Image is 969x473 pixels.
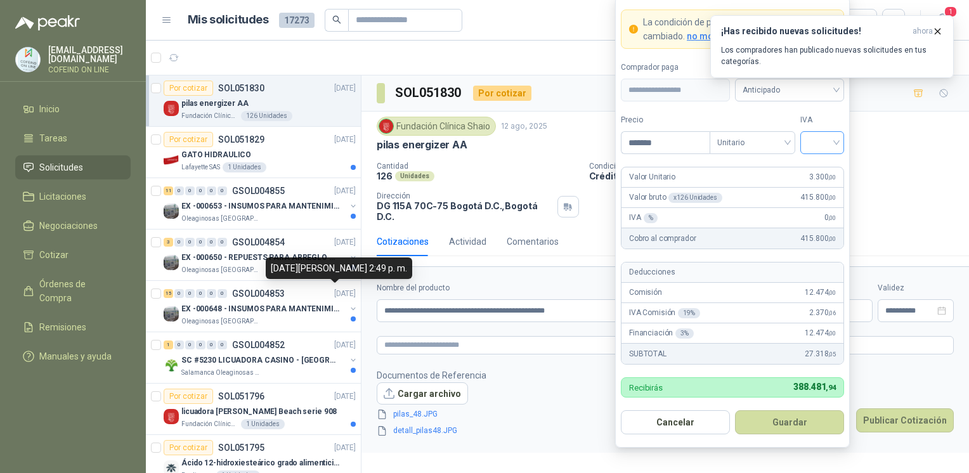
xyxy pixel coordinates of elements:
[710,15,954,78] button: ¡Has recibido nuevas solicitudes!ahora Los compradores han publicado nuevas solicitudes en tus ca...
[181,98,249,110] p: pilas energizer AA
[164,186,173,195] div: 11
[164,440,213,455] div: Por cotizar
[164,183,358,224] a: 11 0 0 0 0 0 GSOL004855[DATE] Company LogoEX -000653 - INSUMOS PARA MANTENIMIENTO A CADENASOleagi...
[717,133,788,152] span: Unitario
[164,286,358,327] a: 15 0 0 0 0 0 GSOL004853[DATE] Company LogoEX -000648 - INSUMOS PARA MANTENIMIENITO MECANICOOleagi...
[15,243,131,267] a: Cotizar
[164,289,173,298] div: 15
[589,162,965,171] p: Condición de pago
[39,320,86,334] span: Remisiones
[218,340,227,349] div: 0
[181,252,339,264] p: EX -000650 - REPUESTS PARA ARREGLO BOMBA DE PLANTA
[878,282,954,294] label: Validez
[15,214,131,238] a: Negociaciones
[15,272,131,310] a: Órdenes de Compra
[232,340,285,349] p: GSOL004852
[629,191,722,204] p: Valor bruto
[164,132,213,147] div: Por cotizar
[164,101,179,116] img: Company Logo
[395,171,434,181] div: Unidades
[181,406,337,418] p: licuadora [PERSON_NAME] Beach serie 908
[913,26,933,37] span: ahora
[735,410,844,434] button: Guardar
[164,306,179,321] img: Company Logo
[181,368,261,378] p: Salamanca Oleaginosas SAS
[621,62,730,74] label: Comprador paga
[218,135,264,144] p: SOL051829
[621,114,710,126] label: Precio
[629,171,675,183] p: Valor Unitario
[241,111,292,121] div: 126 Unidades
[164,235,358,275] a: 3 0 0 0 0 0 GSOL004854[DATE] Company LogoEX -000650 - REPUESTS PARA ARREGLO BOMBA DE PLANTAOleagi...
[181,149,251,161] p: GATO HIDRAULICO
[174,289,184,298] div: 0
[334,134,356,146] p: [DATE]
[629,287,662,299] p: Comisión
[334,185,356,197] p: [DATE]
[164,337,358,378] a: 1 0 0 0 0 0 GSOL004852[DATE] Company LogoSC #5230 LICUADORA CASINO - [GEOGRAPHIC_DATA]Salamanca O...
[241,419,285,429] div: 1 Unidades
[164,238,173,247] div: 3
[944,6,958,18] span: 1
[15,315,131,339] a: Remisiones
[196,289,205,298] div: 0
[146,75,361,127] a: Por cotizarSOL051830[DATE] Company Logopilas energizer AAFundación Clínica Shaio126 Unidades
[449,235,486,249] div: Actividad
[800,114,844,126] label: IVA
[218,443,264,452] p: SOL051795
[828,351,836,358] span: ,05
[39,131,67,145] span: Tareas
[181,111,238,121] p: Fundación Clínica Shaio
[629,384,663,392] p: Recibirás
[181,162,220,172] p: Lafayette SAS
[164,81,213,96] div: Por cotizar
[16,48,40,72] img: Company Logo
[377,162,579,171] p: Cantidad
[39,219,98,233] span: Negociaciones
[218,84,264,93] p: SOL051830
[395,83,463,103] h3: SOL051830
[377,382,468,405] button: Cargar archivo
[743,81,836,100] span: Anticipado
[629,307,700,319] p: IVA Comisión
[629,327,694,339] p: Financiación
[334,339,356,351] p: [DATE]
[805,287,836,299] span: 12.474
[809,307,836,319] span: 2.370
[379,119,393,133] img: Company Logo
[188,11,269,29] h1: Mis solicitudes
[174,186,184,195] div: 0
[39,102,60,116] span: Inicio
[377,368,486,382] p: Documentos de Referencia
[377,200,552,222] p: DG 115A 70C-75 Bogotá D.C. , Bogotá D.C.
[15,185,131,209] a: Licitaciones
[501,120,547,133] p: 12 ago, 2025
[15,155,131,179] a: Solicitudes
[856,408,954,432] button: Publicar Cotización
[332,15,341,24] span: search
[181,457,339,469] p: Ácido 12-hidroxiesteárico grado alimenticio por kg
[232,186,285,195] p: GSOL004855
[266,257,412,279] div: [DATE][PERSON_NAME] 2:49 p. m.
[181,265,261,275] p: Oleaginosas [GEOGRAPHIC_DATA][PERSON_NAME]
[805,327,836,339] span: 12.474
[39,248,68,262] span: Cotizar
[15,15,80,30] img: Logo peakr
[207,238,216,247] div: 0
[181,200,339,212] p: EX -000653 - INSUMOS PARA MANTENIMIENTO A CADENAS
[39,190,86,204] span: Licitaciones
[828,214,836,221] span: ,00
[824,212,836,224] span: 0
[828,174,836,181] span: ,00
[507,235,559,249] div: Comentarios
[668,193,722,203] div: x 126 Unidades
[164,358,179,373] img: Company Logo
[377,191,552,200] p: Dirección
[931,9,954,32] button: 1
[675,328,694,339] div: 3 %
[196,238,205,247] div: 0
[164,389,213,404] div: Por cotizar
[181,354,339,366] p: SC #5230 LICUADORA CASINO - [GEOGRAPHIC_DATA]
[377,235,429,249] div: Cotizaciones
[181,303,339,315] p: EX -000648 - INSUMOS PARA MANTENIMIENITO MECANICO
